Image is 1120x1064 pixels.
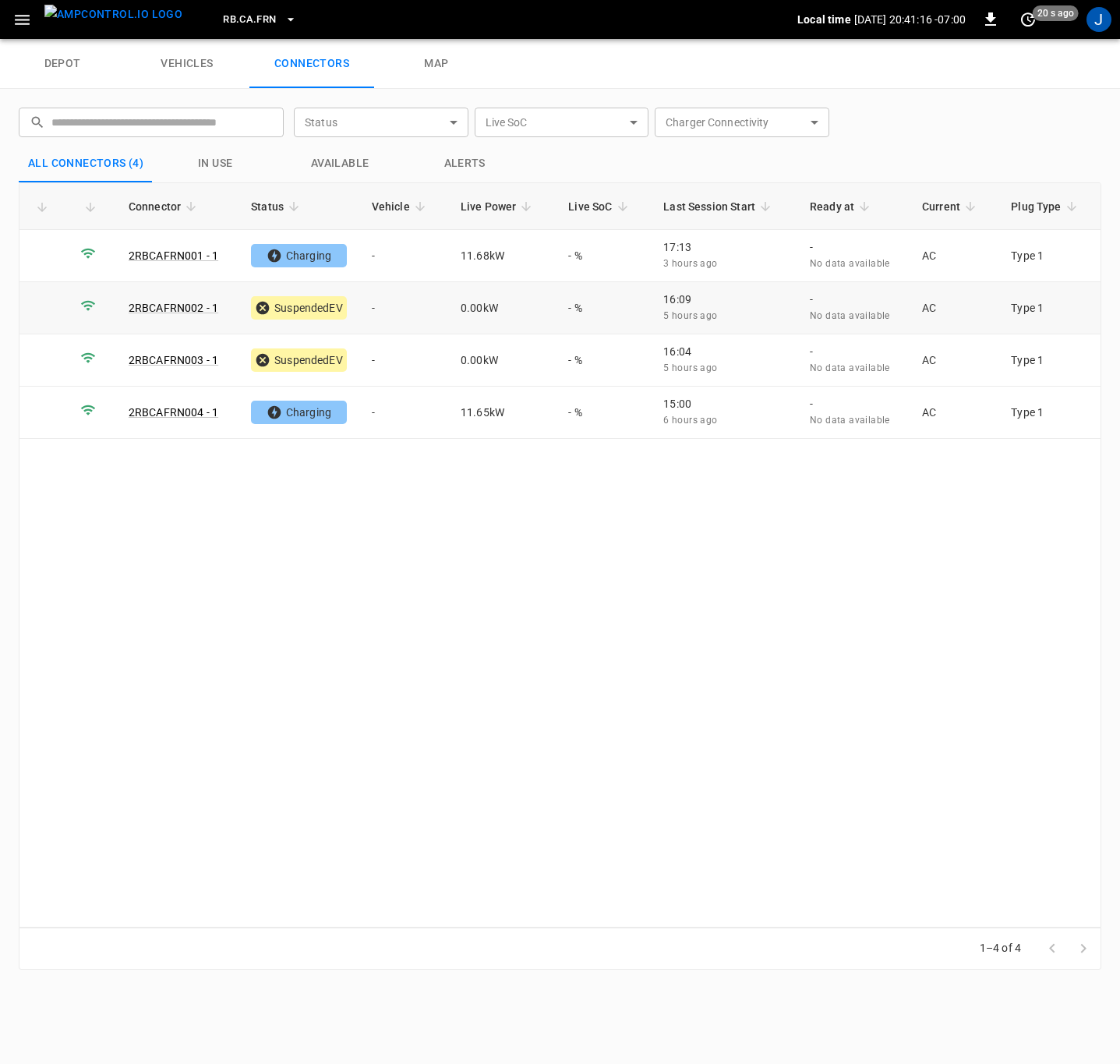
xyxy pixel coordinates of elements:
[810,415,890,426] span: No data available
[998,282,1101,334] td: Type 1
[810,362,890,373] span: No data available
[251,296,347,320] div: SuspendedEV
[153,145,277,182] button: in use
[129,302,218,314] a: 2RBCAFRN002 - 1
[556,230,651,282] td: - %
[1016,7,1041,32] button: set refresh interval
[129,354,218,366] a: 2RBCAFRN003 - 1
[556,387,651,439] td: - %
[663,415,717,426] span: 6 hours ago
[251,401,347,424] div: Charging
[810,310,890,321] span: No data available
[663,258,717,269] span: 3 hours ago
[374,39,499,89] a: map
[663,197,776,216] span: Last Session Start
[19,145,153,182] button: All Connectors (4)
[448,282,556,334] td: 0.00 kW
[129,406,218,419] a: 2RBCAFRN004 - 1
[810,197,874,216] span: Ready at
[1033,5,1079,21] span: 20 s ago
[663,292,785,307] p: 16:09
[910,387,998,439] td: AC
[797,12,851,27] p: Local time
[359,282,448,334] td: -
[359,387,448,439] td: -
[556,334,651,387] td: - %
[217,5,302,35] button: RB.CA.FRN
[910,282,998,334] td: AC
[277,145,402,182] button: Available
[44,5,182,24] img: ampcontrol.io logo
[448,230,556,282] td: 11.68 kW
[129,197,201,216] span: Connector
[810,258,890,269] span: No data available
[998,387,1101,439] td: Type 1
[663,310,717,321] span: 5 hours ago
[372,197,430,216] span: Vehicle
[556,282,651,334] td: - %
[810,396,897,412] p: -
[249,39,374,89] a: connectors
[448,387,556,439] td: 11.65 kW
[359,230,448,282] td: -
[998,230,1101,282] td: Type 1
[448,334,556,387] td: 0.00 kW
[980,940,1021,956] p: 1–4 of 4
[663,344,785,359] p: 16:04
[810,239,897,255] p: -
[910,230,998,282] td: AC
[129,249,218,262] a: 2RBCAFRN001 - 1
[922,197,980,216] span: Current
[810,292,897,307] p: -
[251,197,304,216] span: Status
[359,334,448,387] td: -
[663,396,785,412] p: 15:00
[1011,197,1081,216] span: Plug Type
[663,239,785,255] p: 17:13
[125,39,249,89] a: vehicles
[1086,7,1111,32] div: profile-icon
[402,145,527,182] button: Alerts
[910,334,998,387] td: AC
[461,197,537,216] span: Live Power
[223,11,276,29] span: RB.CA.FRN
[998,334,1101,387] td: Type 1
[568,197,632,216] span: Live SoC
[663,362,717,373] span: 5 hours ago
[854,12,966,27] p: [DATE] 20:41:16 -07:00
[251,244,347,267] div: Charging
[810,344,897,359] p: -
[251,348,347,372] div: SuspendedEV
